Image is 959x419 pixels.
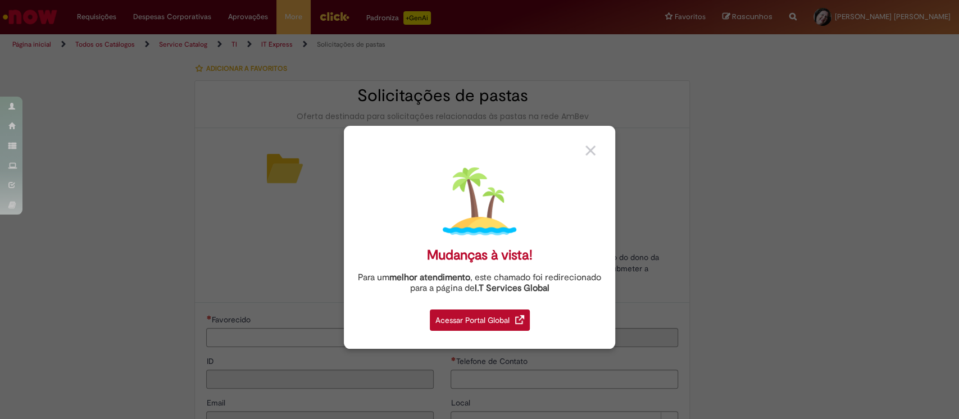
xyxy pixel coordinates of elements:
[427,247,533,263] div: Mudanças à vista!
[430,309,530,331] div: Acessar Portal Global
[515,315,524,324] img: redirect_link.png
[389,272,470,283] strong: melhor atendimento
[352,272,607,294] div: Para um , este chamado foi redirecionado para a página de
[585,145,596,156] img: close_button_grey.png
[430,303,530,331] a: Acessar Portal Global
[475,276,549,294] a: I.T Services Global
[443,165,516,238] img: island.png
